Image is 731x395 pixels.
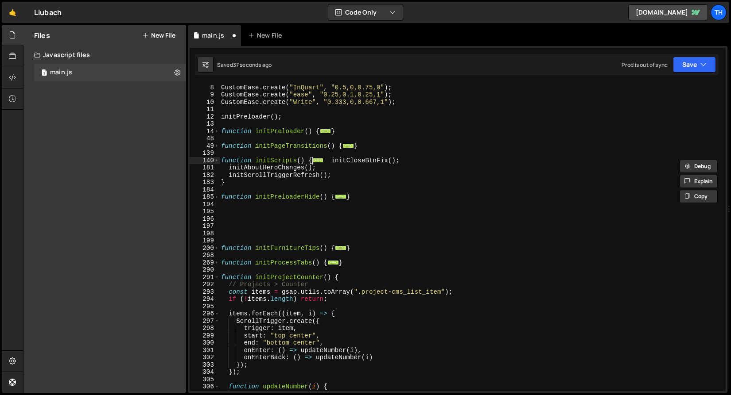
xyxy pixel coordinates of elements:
[50,69,72,77] div: main.js
[190,135,220,142] div: 48
[190,164,220,172] div: 181
[190,230,220,238] div: 198
[42,70,47,77] span: 1
[673,57,716,73] button: Save
[190,193,220,201] div: 185
[190,332,220,340] div: 299
[190,142,220,150] div: 49
[190,266,220,274] div: 290
[23,46,186,64] div: Javascript files
[312,157,324,162] span: ...
[190,215,220,223] div: 196
[190,383,220,391] div: 306
[190,303,220,311] div: 295
[190,252,220,259] div: 268
[233,61,272,69] div: 37 seconds ago
[190,150,220,157] div: 139
[335,194,346,199] span: ...
[190,84,220,92] div: 8
[190,347,220,354] div: 301
[190,361,220,369] div: 303
[190,325,220,332] div: 298
[622,61,668,69] div: Prod is out of sync
[190,259,220,267] div: 269
[190,201,220,208] div: 194
[190,172,220,179] div: 182
[34,31,50,40] h2: Files
[190,354,220,361] div: 302
[190,318,220,325] div: 297
[217,61,272,69] div: Saved
[680,160,718,173] button: Debug
[190,99,220,106] div: 10
[711,4,727,20] a: Th
[202,31,224,40] div: main.js
[190,376,220,383] div: 305
[320,128,331,133] span: ...
[34,7,62,18] div: Liubach
[328,4,403,20] button: Code Only
[190,295,220,303] div: 294
[628,4,708,20] a: [DOMAIN_NAME]
[190,237,220,245] div: 199
[190,157,220,165] div: 140
[190,186,220,194] div: 184
[142,32,175,39] button: New File
[190,245,220,252] div: 200
[680,175,718,188] button: Explain
[190,106,220,113] div: 11
[327,260,339,265] span: ...
[190,120,220,128] div: 13
[190,288,220,296] div: 293
[342,143,354,148] span: ...
[190,368,220,376] div: 304
[190,222,220,230] div: 197
[190,310,220,318] div: 296
[190,208,220,215] div: 195
[190,281,220,288] div: 292
[190,128,220,135] div: 14
[190,274,220,281] div: 291
[190,91,220,99] div: 9
[190,113,220,121] div: 12
[248,31,285,40] div: New File
[680,190,718,203] button: Copy
[190,339,220,347] div: 300
[335,245,346,250] span: ...
[190,179,220,186] div: 183
[34,64,186,81] div: 16256/43835.js
[2,2,23,23] a: 🤙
